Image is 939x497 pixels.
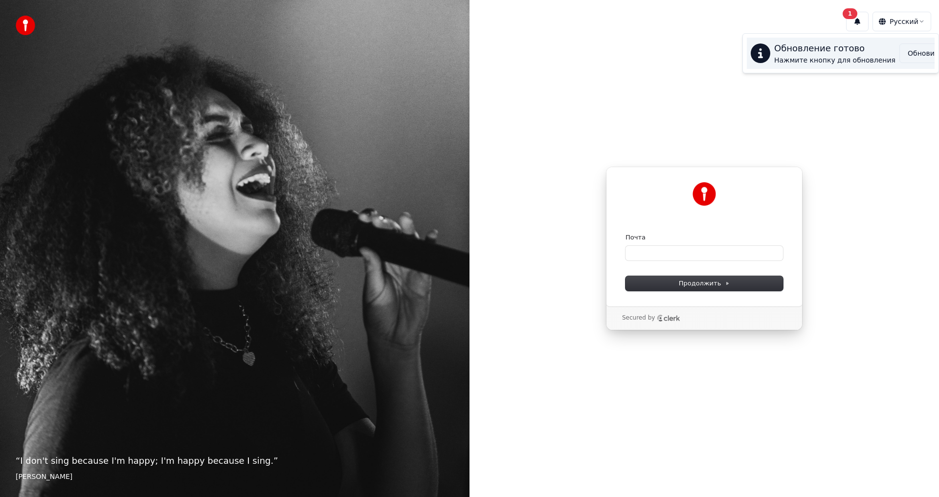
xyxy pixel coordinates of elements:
[693,182,716,206] img: Youka
[626,276,783,291] button: Продолжить
[846,12,869,31] button: 1
[16,16,35,35] img: youka
[626,233,646,242] label: Почта
[774,42,895,55] div: Обновление готово
[657,315,680,322] a: Clerk logo
[843,8,857,19] div: 1
[16,454,454,468] p: “ I don't sing because I'm happy; I'm happy because I sing. ”
[16,472,454,481] footer: [PERSON_NAME]
[679,279,730,288] span: Продолжить
[774,55,895,65] div: Нажмите кнопку для обновления
[622,314,655,322] p: Secured by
